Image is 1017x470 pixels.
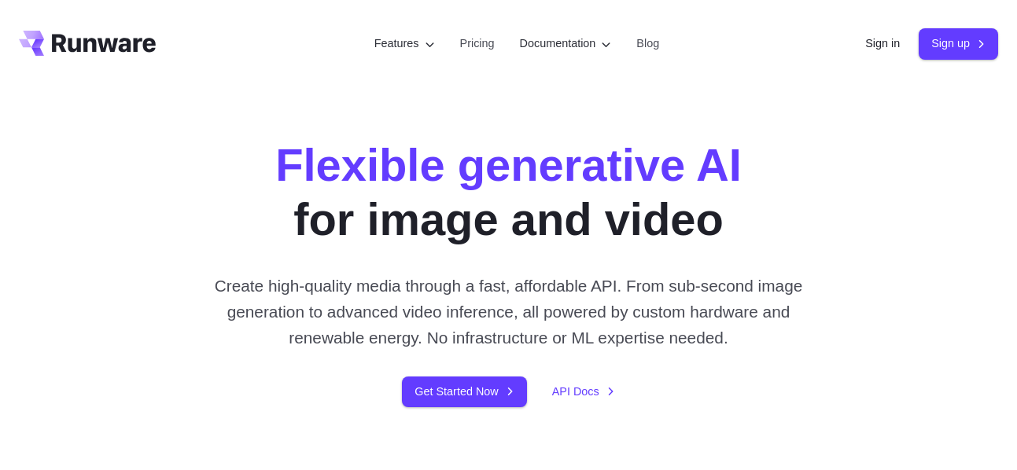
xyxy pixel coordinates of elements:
a: Go to / [19,31,156,56]
h1: for image and video [275,138,742,248]
a: Get Started Now [402,376,526,407]
a: Sign up [919,28,998,59]
strong: Flexible generative AI [275,140,742,190]
label: Documentation [520,35,612,53]
a: Sign in [865,35,900,53]
a: API Docs [552,383,615,401]
a: Pricing [460,35,495,53]
a: Blog [636,35,659,53]
label: Features [374,35,435,53]
p: Create high-quality media through a fast, affordable API. From sub-second image generation to adv... [195,273,822,351]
